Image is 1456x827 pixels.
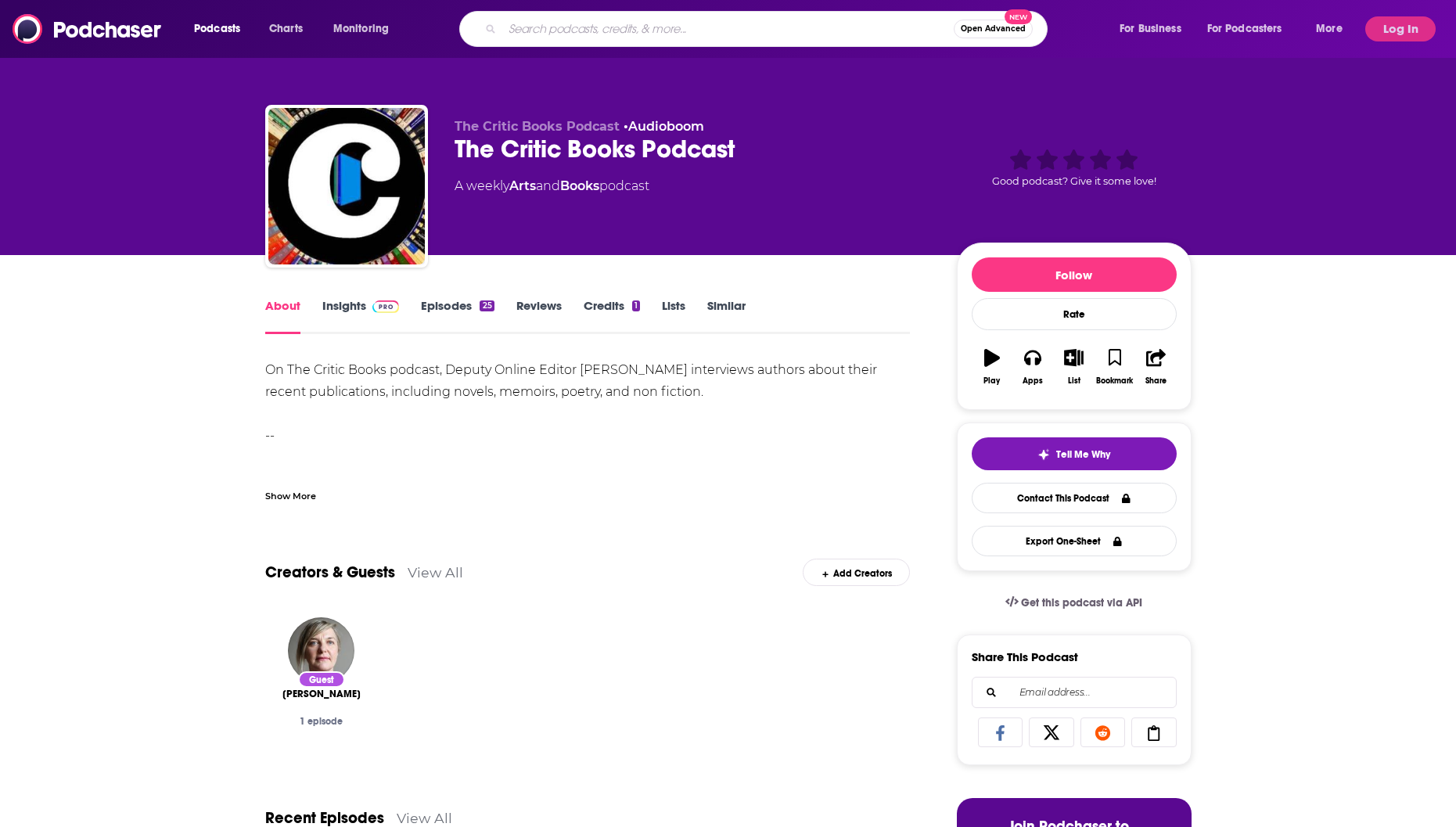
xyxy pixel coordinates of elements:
[536,178,560,193] span: and
[13,14,163,44] img: Podchaser - Follow, Share and Rate Podcasts
[1096,376,1133,386] div: Bookmark
[972,483,1177,513] a: Contact This Podcast
[992,175,1156,187] span: Good podcast? Give it some love!
[480,300,494,311] div: 25
[972,677,1177,708] div: Search followers
[632,300,640,311] div: 1
[1207,18,1282,40] span: For Podcasters
[560,178,599,193] a: Books
[1095,339,1135,395] button: Bookmark
[408,564,463,581] a: View All
[983,376,1000,386] div: Play
[957,119,1192,216] div: Good podcast? Give it some love!
[978,717,1023,747] a: Share on Facebook
[1029,717,1074,747] a: Share on X/Twitter
[1135,339,1176,395] button: Share
[397,810,452,826] a: View All
[803,559,910,586] div: Add Creators
[282,688,361,700] a: Charlotte Higgins
[455,119,620,134] span: The Critic Books Podcast
[1037,448,1050,461] img: tell me why sparkle
[972,649,1078,664] h3: Share This Podcast
[194,18,240,40] span: Podcasts
[259,16,312,41] a: Charts
[333,18,389,40] span: Monitoring
[993,584,1156,622] a: Get this podcast via API
[502,16,954,41] input: Search podcasts, credits, & more...
[265,298,300,334] a: About
[972,257,1177,292] button: Follow
[1005,9,1033,24] span: New
[372,300,400,313] img: Podchaser Pro
[1109,16,1201,41] button: open menu
[1021,596,1142,609] span: Get this podcast via API
[322,298,400,334] a: InsightsPodchaser Pro
[1305,16,1362,41] button: open menu
[474,11,1062,47] div: Search podcasts, credits, & more...
[954,20,1033,38] button: Open AdvancedNew
[1056,448,1110,461] span: Tell Me Why
[265,563,395,582] a: Creators & Guests
[1012,339,1053,395] button: Apps
[282,688,361,700] span: [PERSON_NAME]
[985,678,1163,707] input: Email address...
[972,298,1177,330] div: Rate
[278,716,365,727] div: 1 episode
[322,16,409,41] button: open menu
[662,298,685,334] a: Lists
[1131,717,1177,747] a: Copy Link
[183,16,261,41] button: open menu
[1053,339,1094,395] button: List
[268,108,425,264] img: The Critic Books Podcast
[628,119,704,134] a: Audioboom
[516,298,562,334] a: Reviews
[624,119,704,134] span: •
[972,437,1177,470] button: tell me why sparkleTell Me Why
[961,25,1026,33] span: Open Advanced
[1023,376,1043,386] div: Apps
[584,298,640,334] a: Credits1
[421,298,494,334] a: Episodes25
[455,177,649,196] div: A weekly podcast
[269,18,303,40] span: Charts
[288,617,354,684] img: Charlotte Higgins
[972,526,1177,556] button: Export One-Sheet
[707,298,746,334] a: Similar
[972,339,1012,395] button: Play
[509,178,536,193] a: Arts
[1316,18,1343,40] span: More
[1068,376,1080,386] div: List
[1197,16,1305,41] button: open menu
[1080,717,1126,747] a: Share on Reddit
[1120,18,1181,40] span: For Business
[265,359,911,556] div: On The Critic Books podcast, Deputy Online Editor [PERSON_NAME] interviews authors about their re...
[298,671,345,688] div: Guest
[1365,16,1436,41] button: Log In
[1145,376,1167,386] div: Share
